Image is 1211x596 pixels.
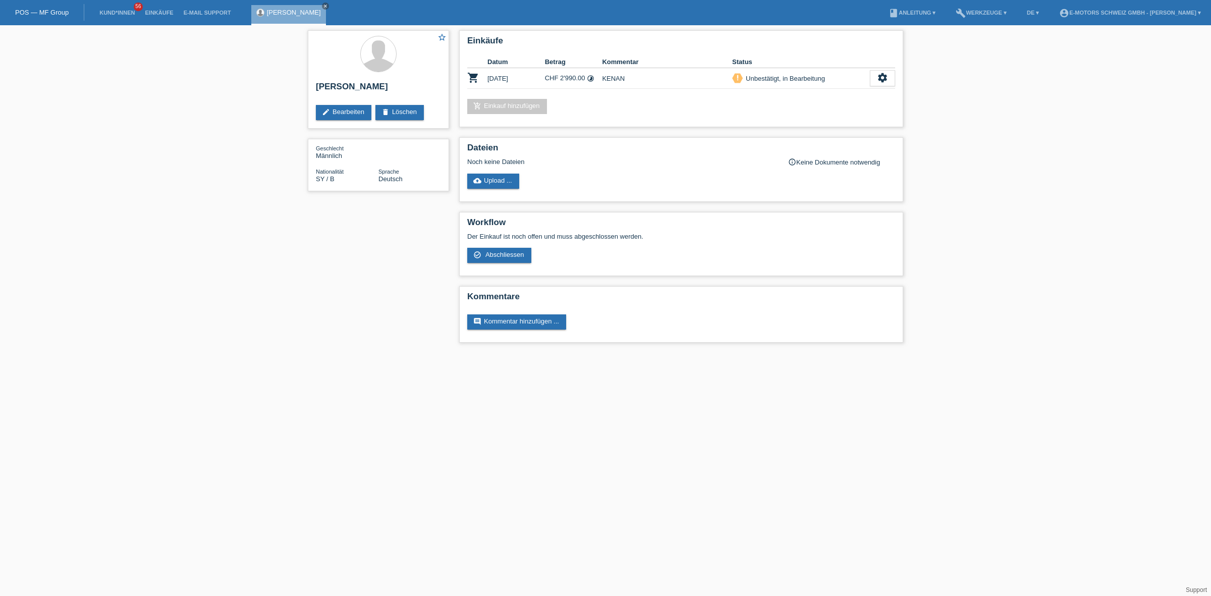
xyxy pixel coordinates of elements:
th: Status [732,56,870,68]
a: Einkäufe [140,10,178,16]
div: Keine Dokumente notwendig [788,158,895,166]
td: [DATE] [487,68,545,89]
a: buildWerkzeuge ▾ [951,10,1012,16]
a: E-Mail Support [179,10,236,16]
i: account_circle [1059,8,1069,18]
a: deleteLöschen [375,105,424,120]
a: POS — MF Group [15,9,69,16]
a: account_circleE-Motors Schweiz GmbH - [PERSON_NAME] ▾ [1054,10,1206,16]
i: POSP00027833 [467,72,479,84]
th: Datum [487,56,545,68]
div: Noch keine Dateien [467,158,776,166]
a: [PERSON_NAME] [267,9,321,16]
i: priority_high [734,74,741,81]
h2: Dateien [467,143,895,158]
th: Betrag [545,56,602,68]
span: Syrien / B / 14.10.2015 [316,175,335,183]
h2: Einkäufe [467,36,895,51]
p: Der Einkauf ist noch offen und muss abgeschlossen werden. [467,233,895,240]
a: check_circle_outline Abschliessen [467,248,531,263]
div: Unbestätigt, in Bearbeitung [743,73,825,84]
a: add_shopping_cartEinkauf hinzufügen [467,99,547,114]
span: Deutsch [378,175,403,183]
span: 56 [134,3,143,11]
i: build [956,8,966,18]
i: check_circle_outline [473,251,481,259]
i: book [889,8,899,18]
h2: Kommentare [467,292,895,307]
i: edit [322,108,330,116]
i: add_shopping_cart [473,102,481,110]
span: Abschliessen [485,251,524,258]
h2: [PERSON_NAME] [316,82,441,97]
i: info_outline [788,158,796,166]
span: Geschlecht [316,145,344,151]
span: Nationalität [316,169,344,175]
i: cloud_upload [473,177,481,185]
a: Support [1186,586,1207,593]
i: star_border [437,33,447,42]
a: DE ▾ [1022,10,1044,16]
span: Sprache [378,169,399,175]
a: commentKommentar hinzufügen ... [467,314,566,330]
h2: Workflow [467,218,895,233]
a: Kund*innen [94,10,140,16]
i: delete [381,108,390,116]
th: Kommentar [602,56,732,68]
a: close [322,3,329,10]
td: KENAN [602,68,732,89]
td: CHF 2'990.00 [545,68,602,89]
i: settings [877,72,888,83]
i: close [323,4,328,9]
div: Männlich [316,144,378,159]
a: bookAnleitung ▾ [884,10,941,16]
i: Fixe Raten (24 Raten) [587,75,594,82]
a: editBearbeiten [316,105,371,120]
i: comment [473,317,481,326]
a: star_border [437,33,447,43]
a: cloud_uploadUpload ... [467,174,519,189]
